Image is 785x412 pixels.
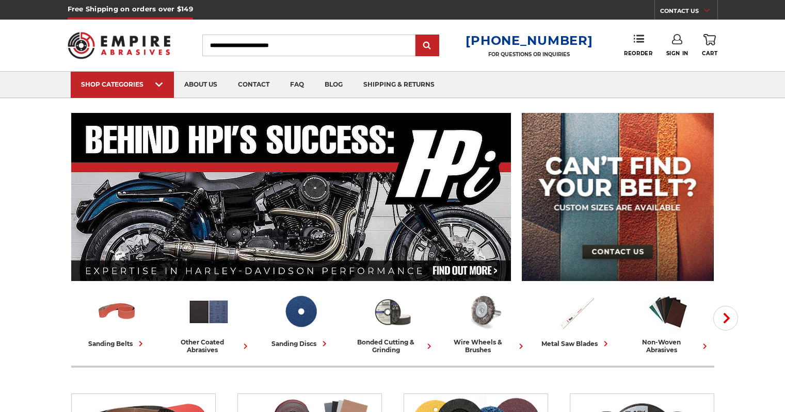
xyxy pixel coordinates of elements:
img: promo banner for custom belts. [522,113,714,281]
img: Non-woven Abrasives [647,290,690,333]
a: sanding discs [259,290,343,349]
a: other coated abrasives [167,290,251,354]
a: bonded cutting & grinding [351,290,435,354]
a: metal saw blades [535,290,618,349]
div: other coated abrasives [167,338,251,354]
a: shipping & returns [353,72,445,98]
div: non-woven abrasives [627,338,710,354]
a: [PHONE_NUMBER] [466,33,592,48]
div: wire wheels & brushes [443,338,526,354]
img: Metal Saw Blades [555,290,598,333]
button: Next [713,306,738,331]
div: sanding belts [88,338,146,349]
a: about us [174,72,228,98]
img: Banner for an interview featuring Horsepower Inc who makes Harley performance upgrades featured o... [71,113,511,281]
a: non-woven abrasives [627,290,710,354]
a: Cart [702,34,717,57]
img: Wire Wheels & Brushes [463,290,506,333]
p: FOR QUESTIONS OR INQUIRIES [466,51,592,58]
div: bonded cutting & grinding [351,338,435,354]
img: Sanding Belts [95,290,138,333]
a: faq [280,72,314,98]
img: Other Coated Abrasives [187,290,230,333]
div: sanding discs [271,338,330,349]
a: contact [228,72,280,98]
div: SHOP CATEGORIES [81,80,164,88]
img: Bonded Cutting & Grinding [371,290,414,333]
a: wire wheels & brushes [443,290,526,354]
input: Submit [417,36,438,56]
a: Reorder [624,34,652,56]
span: Cart [702,50,717,57]
div: metal saw blades [541,338,611,349]
img: Empire Abrasives [68,25,171,65]
span: Reorder [624,50,652,57]
a: blog [314,72,353,98]
a: sanding belts [75,290,159,349]
span: Sign In [666,50,688,57]
img: Sanding Discs [279,290,322,333]
a: CONTACT US [660,5,717,20]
